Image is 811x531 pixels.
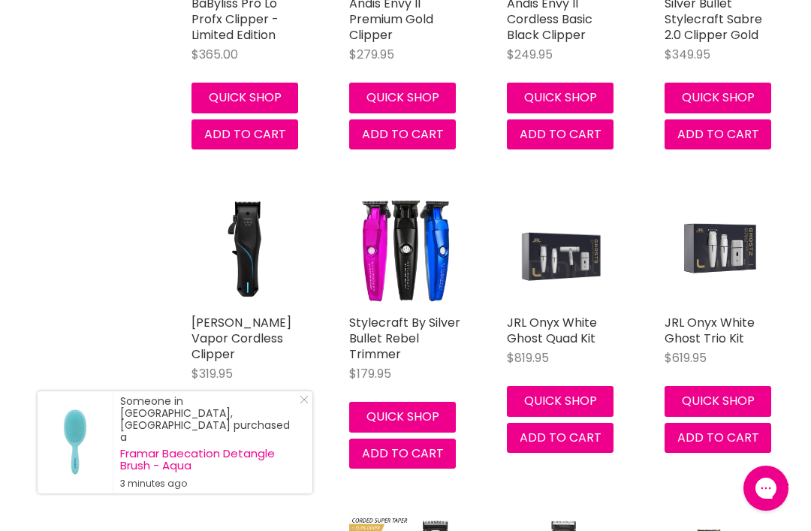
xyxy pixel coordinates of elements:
[520,429,601,446] span: Add to cart
[507,195,620,307] a: JRL Onyx White Ghost Quad Kit
[677,125,759,143] span: Add to cart
[507,119,614,149] button: Add to cart
[349,314,460,363] a: Stylecraft By Silver Bullet Rebel Trimmer
[349,365,391,382] span: $179.95
[507,423,614,453] button: Add to cart
[120,448,297,472] a: Framar Baecation Detangle Brush - Aqua
[191,314,291,363] a: [PERSON_NAME] Vapor Cordless Clipper
[294,395,309,410] a: Close Notification
[300,395,309,404] svg: Close Icon
[507,314,597,347] a: JRL Onyx White Ghost Quad Kit
[665,386,771,416] button: Quick shop
[191,46,238,63] span: $365.00
[349,195,462,307] img: Stylecraft By Silver Bullet Rebel Trimmer
[507,349,549,367] span: $819.95
[665,349,707,367] span: $619.95
[665,83,771,113] button: Quick shop
[520,125,601,143] span: Add to cart
[191,365,233,382] span: $319.95
[507,209,620,294] img: JRL Onyx White Ghost Quad Kit
[120,395,297,490] div: Someone in [GEOGRAPHIC_DATA], [GEOGRAPHIC_DATA] purchased a
[507,386,614,416] button: Quick shop
[349,46,394,63] span: $279.95
[38,391,113,493] a: Visit product page
[120,478,297,490] small: 3 minutes ago
[507,46,553,63] span: $249.95
[665,195,777,307] img: JRL Onyx White Ghost Trio Kit
[191,195,304,307] img: Wahl Vapor Cordless Clipper
[665,46,710,63] span: $349.95
[665,423,771,453] button: Add to cart
[665,119,771,149] button: Add to cart
[191,119,298,149] button: Add to cart
[349,402,456,432] button: Quick shop
[665,314,755,347] a: JRL Onyx White Ghost Trio Kit
[349,119,456,149] button: Add to cart
[677,429,759,446] span: Add to cart
[349,439,456,469] button: Add to cart
[191,83,298,113] button: Quick shop
[736,460,796,516] iframe: Gorgias live chat messenger
[349,83,456,113] button: Quick shop
[507,83,614,113] button: Quick shop
[362,125,444,143] span: Add to cart
[362,445,444,462] span: Add to cart
[204,125,286,143] span: Add to cart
